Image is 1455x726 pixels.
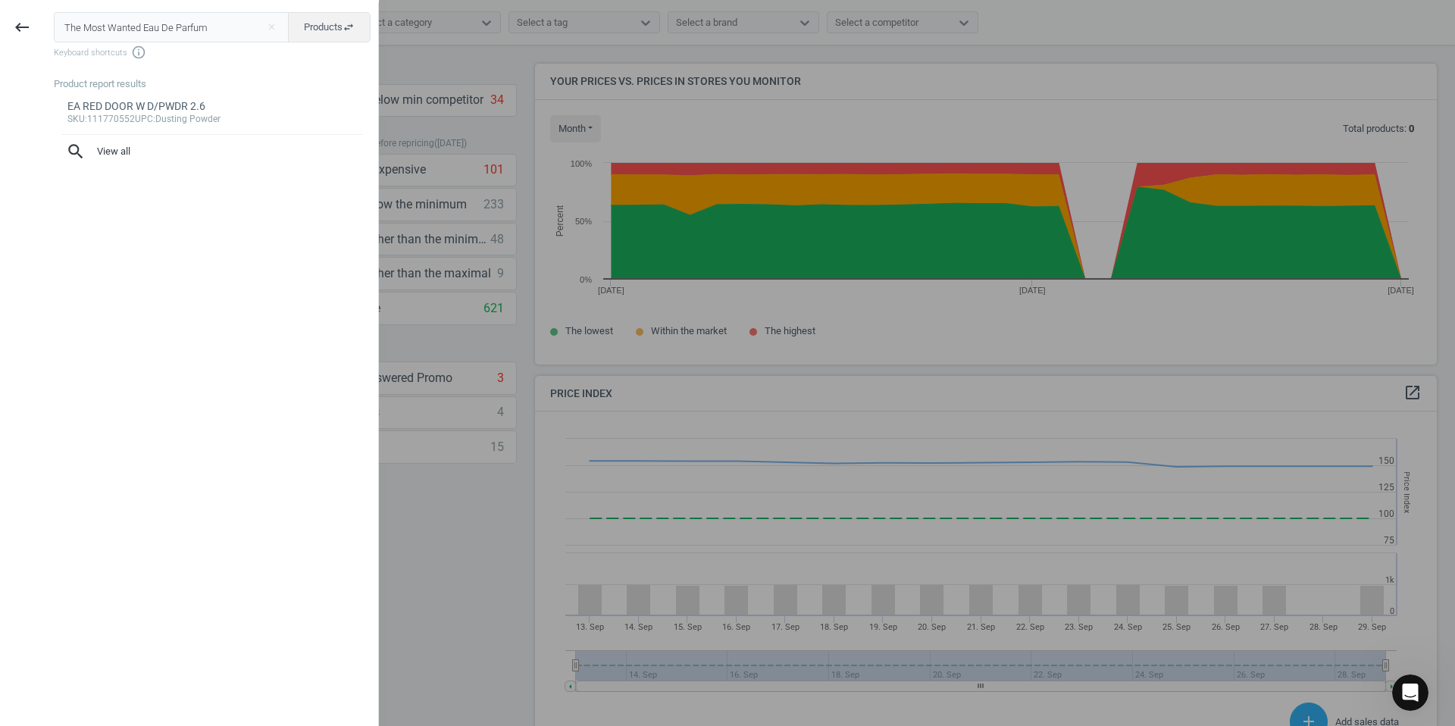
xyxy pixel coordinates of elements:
[343,21,355,33] i: swap_horiz
[260,20,283,34] button: Close
[5,10,39,45] button: keyboard_backspace
[54,77,378,91] div: Product report results
[67,114,358,126] div: :111770552 :Dusting Powder
[66,142,358,161] span: View all
[1392,674,1428,711] iframe: Intercom live chat
[54,12,289,42] input: Enter the SKU or product name
[67,99,358,114] div: EA RED DOOR W D/PWDR 2.6
[66,142,86,161] i: search
[304,20,355,34] span: Products
[67,114,85,124] span: sku
[54,135,371,168] button: searchView all
[13,18,31,36] i: keyboard_backspace
[135,114,153,124] span: upc
[131,45,146,60] i: info_outline
[54,45,371,60] span: Keyboard shortcuts
[288,12,371,42] button: Productsswap_horiz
